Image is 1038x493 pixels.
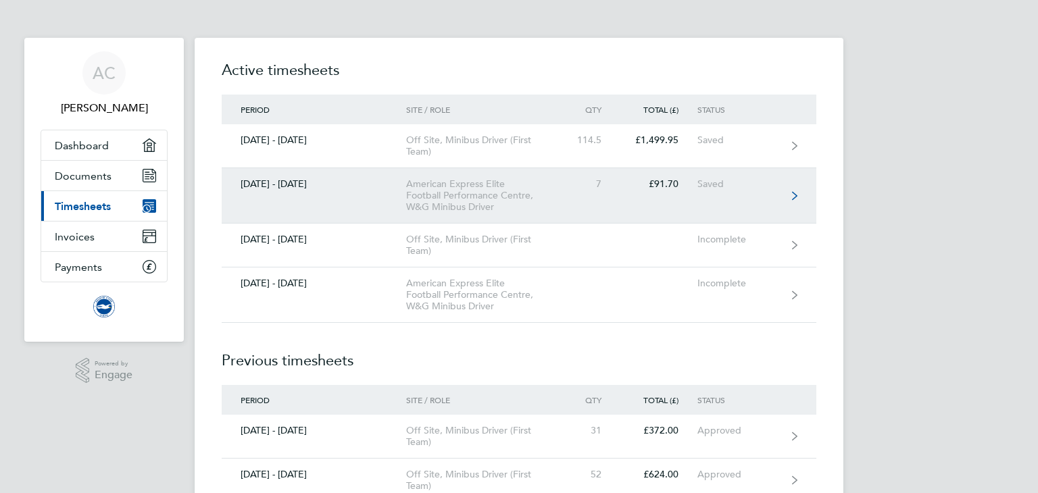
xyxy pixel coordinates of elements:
div: Off Site, Minibus Driver (First Team) [406,234,561,257]
div: Approved [697,469,781,480]
span: Documents [55,170,112,182]
a: [DATE] - [DATE]American Express Elite Football Performance Centre, W&G Minibus DriverIncomplete [222,267,816,323]
h2: Active timesheets [222,59,816,95]
div: American Express Elite Football Performance Centre, W&G Minibus Driver [406,278,561,312]
a: Invoices [41,222,167,251]
div: [DATE] - [DATE] [222,234,406,245]
div: Off Site, Minibus Driver (First Team) [406,134,561,157]
div: Qty [561,395,620,405]
span: Engage [95,369,132,381]
div: 52 [561,469,620,480]
div: Saved [697,134,781,146]
div: Total (£) [620,395,697,405]
a: Documents [41,161,167,190]
img: brightonandhovealbion-logo-retina.png [93,296,115,317]
div: Approved [697,425,781,436]
span: Period [241,394,270,405]
div: Off Site, Minibus Driver (First Team) [406,425,561,448]
div: £624.00 [620,469,697,480]
div: Site / Role [406,105,561,114]
div: Off Site, Minibus Driver (First Team) [406,469,561,492]
div: 31 [561,425,620,436]
a: Powered byEngage [76,358,133,384]
a: Go to home page [41,296,168,317]
span: AC [93,64,116,82]
div: £1,499.95 [620,134,697,146]
div: [DATE] - [DATE] [222,425,406,436]
div: [DATE] - [DATE] [222,134,406,146]
a: Timesheets [41,191,167,221]
a: [DATE] - [DATE]Off Site, Minibus Driver (First Team)114.5£1,499.95Saved [222,124,816,168]
span: Timesheets [55,200,111,213]
nav: Main navigation [24,38,184,342]
span: Powered by [95,358,132,369]
div: [DATE] - [DATE] [222,178,406,190]
div: [DATE] - [DATE] [222,469,406,480]
div: Status [697,105,781,114]
a: Payments [41,252,167,282]
span: Andrew Cashman [41,100,168,116]
div: 7 [561,178,620,190]
div: Status [697,395,781,405]
span: Dashboard [55,139,109,152]
a: [DATE] - [DATE]American Express Elite Football Performance Centre, W&G Minibus Driver7£91.70Saved [222,168,816,224]
div: [DATE] - [DATE] [222,278,406,289]
a: [DATE] - [DATE]Off Site, Minibus Driver (First Team)31£372.00Approved [222,415,816,459]
span: Invoices [55,230,95,243]
span: Payments [55,261,102,274]
div: Saved [697,178,781,190]
a: Dashboard [41,130,167,160]
div: £372.00 [620,425,697,436]
a: AC[PERSON_NAME] [41,51,168,116]
div: Qty [561,105,620,114]
div: Incomplete [697,278,781,289]
div: Total (£) [620,105,697,114]
a: [DATE] - [DATE]Off Site, Minibus Driver (First Team)Incomplete [222,224,816,267]
div: American Express Elite Football Performance Centre, W&G Minibus Driver [406,178,561,213]
span: Period [241,104,270,115]
div: £91.70 [620,178,697,190]
div: Site / Role [406,395,561,405]
div: Incomplete [697,234,781,245]
div: 114.5 [561,134,620,146]
h2: Previous timesheets [222,323,816,385]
